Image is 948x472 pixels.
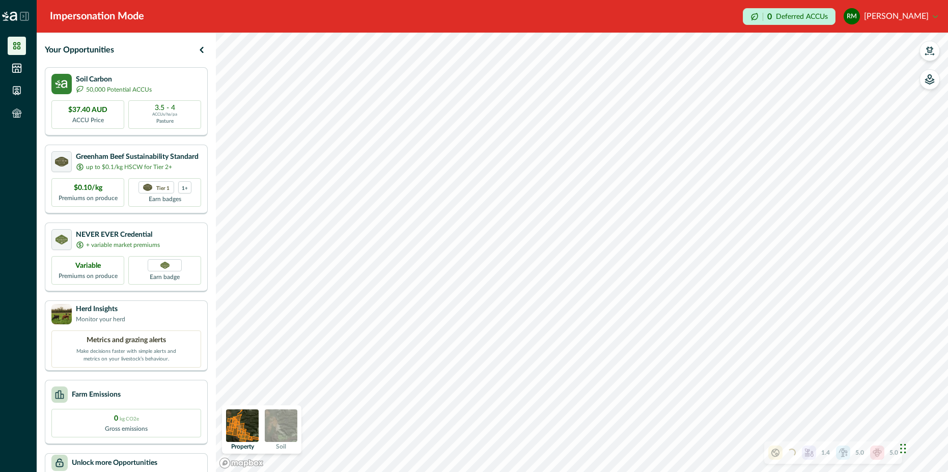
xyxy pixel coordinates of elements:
[156,184,170,191] p: Tier 1
[68,105,107,116] p: $37.40 AUD
[86,240,160,249] p: + variable market premiums
[59,193,118,203] p: Premiums on produce
[219,457,264,469] a: Mapbox logo
[143,184,152,191] img: certification logo
[767,13,772,21] p: 0
[59,271,118,281] p: Premiums on produce
[155,104,175,112] p: 3.5 - 4
[821,448,830,457] p: 1.4
[889,448,898,457] p: 5.0
[182,184,188,191] p: 1+
[897,423,948,472] iframe: Chat Widget
[160,262,170,269] img: Greenham NEVER EVER certification badge
[76,315,125,324] p: Monitor your herd
[55,235,68,245] img: certification logo
[50,9,144,24] div: Impersonation Mode
[265,409,297,442] img: soil preview
[276,443,286,450] p: Soil
[152,112,177,118] p: ACCUs/ha/pa
[149,193,181,204] p: Earn badges
[74,183,102,193] p: $0.10/kg
[114,413,139,424] p: 0
[76,230,160,240] p: NEVER EVER Credential
[75,346,177,363] p: Make decisions faster with simple alerts and metrics on your livestock’s behaviour.
[120,417,139,422] span: kg CO2e
[76,74,152,85] p: Soil Carbon
[86,162,172,172] p: up to $0.1/kg HSCW for Tier 2+
[72,116,104,125] p: ACCU Price
[76,304,125,315] p: Herd Insights
[776,13,828,20] p: Deferred ACCUs
[2,12,17,21] img: Logo
[105,424,148,433] p: Gross emissions
[156,118,174,125] p: Pasture
[75,261,101,271] p: Variable
[87,335,166,346] p: Metrics and grazing alerts
[86,85,152,94] p: 50,000 Potential ACCUs
[231,443,254,450] p: Property
[45,44,114,56] p: Your Opportunities
[76,152,199,162] p: Greenham Beef Sustainability Standard
[844,4,938,29] button: Rodney McIntyre[PERSON_NAME]
[150,271,180,282] p: Earn badge
[900,433,906,464] div: Drag
[855,448,864,457] p: 5.0
[55,157,68,167] img: certification logo
[226,409,259,442] img: property preview
[72,458,157,468] p: Unlock more Opportunities
[72,390,121,400] p: Farm Emissions
[178,181,191,193] div: more credentials avaialble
